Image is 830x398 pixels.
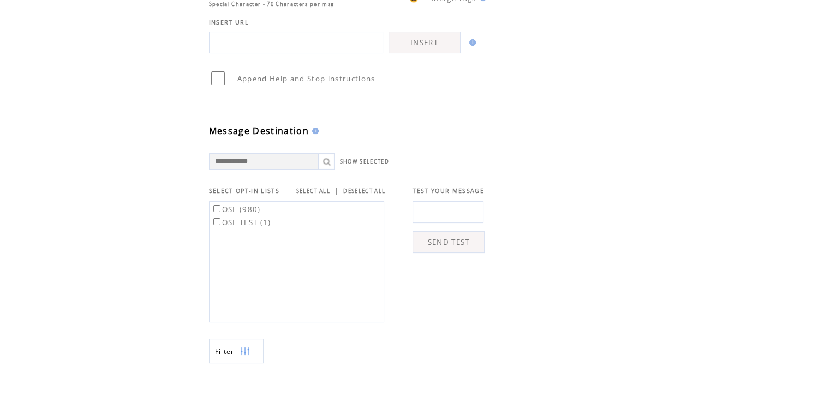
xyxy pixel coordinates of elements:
span: Special Character - 70 Characters per msg [209,1,335,8]
input: OSL (980) [213,205,220,212]
span: INSERT URL [209,19,249,26]
span: SELECT OPT-IN LISTS [209,187,279,195]
span: | [335,186,339,196]
a: Filter [209,339,264,363]
span: Message Destination [209,125,309,137]
a: SELECT ALL [296,188,330,195]
a: SEND TEST [413,231,485,253]
span: Show filters [215,347,235,356]
a: INSERT [389,32,461,53]
img: filters.png [240,339,250,364]
span: TEST YOUR MESSAGE [413,187,484,195]
img: help.gif [309,128,319,134]
img: help.gif [466,39,476,46]
span: Append Help and Stop instructions [237,74,375,83]
a: SHOW SELECTED [340,158,389,165]
a: DESELECT ALL [343,188,385,195]
label: OSL TEST (1) [211,218,271,227]
label: OSL (980) [211,204,261,214]
input: OSL TEST (1) [213,218,220,225]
